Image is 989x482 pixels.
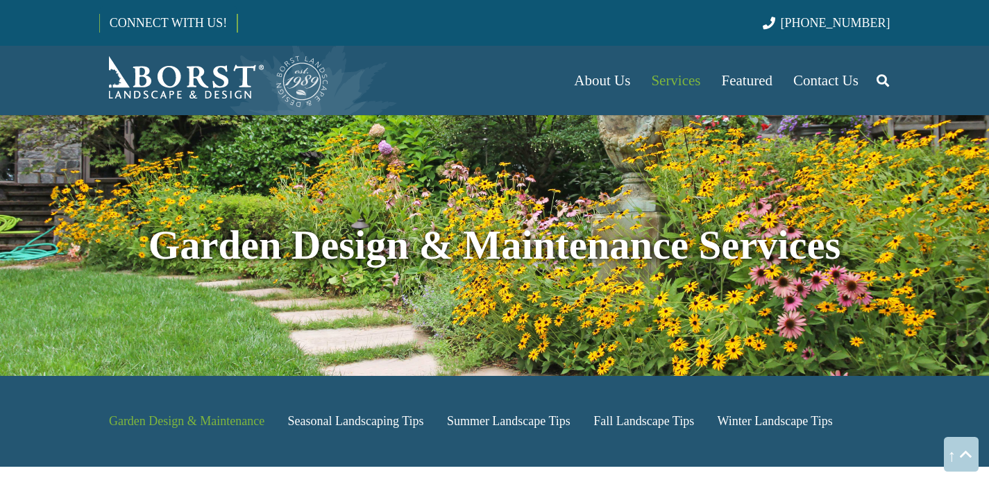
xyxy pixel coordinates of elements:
span: [PHONE_NUMBER] [781,16,890,30]
a: Search [869,63,897,98]
span: Services [651,72,700,89]
a: [PHONE_NUMBER] [763,16,890,30]
a: Borst-Logo [99,53,330,108]
span: Contact Us [793,72,859,89]
span: Featured [722,72,772,89]
a: Contact Us [783,46,869,115]
a: CONNECT WITH US! [100,6,237,40]
a: Summer Landscape Tips [437,401,580,442]
a: Back to top [944,437,979,472]
a: Garden Design & Maintenance [99,401,275,442]
a: Fall Landscape Tips [584,401,704,442]
a: Seasonal Landscaping Tips [278,401,434,442]
a: Featured [711,46,783,115]
a: About Us [564,46,641,115]
span: About Us [574,72,630,89]
a: Services [641,46,711,115]
strong: Garden Design & Maintenance Services [149,223,841,268]
a: Winter Landscape Tips [707,401,843,442]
